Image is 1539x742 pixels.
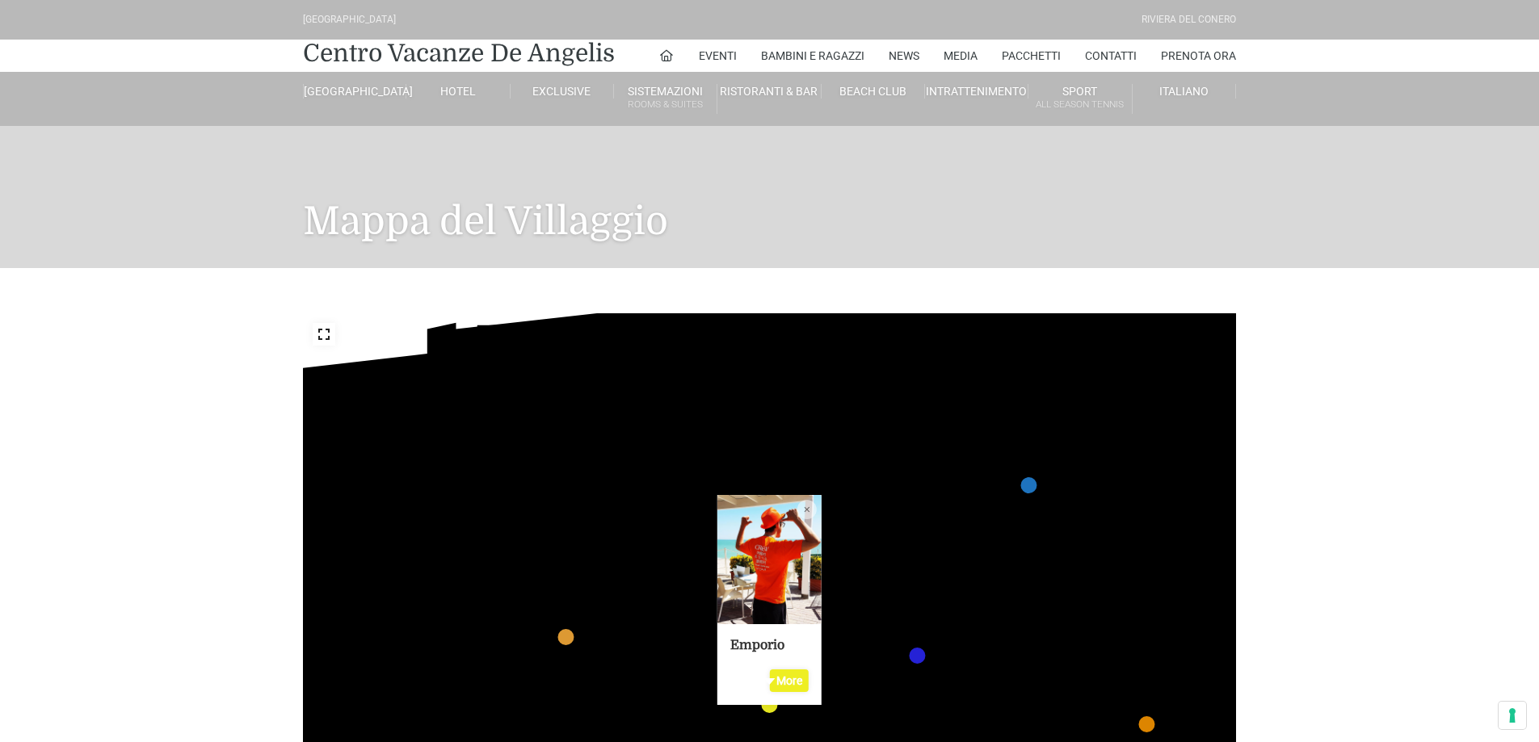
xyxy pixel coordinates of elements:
[761,40,864,72] a: Bambini e Ragazzi
[822,84,925,99] a: Beach Club
[925,84,1028,99] a: Intrattenimento
[1499,702,1526,729] button: Le tue preferenze relative al consenso per le tecnologie di tracciamento
[1085,40,1137,72] a: Contatti
[303,84,406,99] a: [GEOGRAPHIC_DATA]
[944,40,978,72] a: Media
[761,697,777,713] a: Emporio marker
[910,648,926,664] a: Teatro Piazza Grande marker
[1028,84,1132,114] a: SportAll Season Tennis
[717,84,821,99] a: Ristoranti & Bar
[1159,85,1209,98] span: Italiano
[1139,716,1155,732] a: Holly Club marker
[1002,40,1061,72] a: Pacchetti
[406,84,510,99] a: Hotel
[770,669,809,692] a: More
[699,40,737,72] a: Eventi
[1028,97,1131,112] small: All Season Tennis
[730,637,784,653] h4: Emporio
[1161,40,1236,72] a: Prenota Ora
[1142,12,1236,27] div: Riviera Del Conero
[1020,477,1037,493] a: Monolocale marker
[889,40,919,72] a: News
[614,84,717,114] a: SistemazioniRooms & Suites
[614,97,717,112] small: Rooms & Suites
[558,629,574,645] a: Hotel marker
[511,84,614,99] a: Exclusive
[1133,84,1236,99] a: Italiano
[717,495,822,624] img: Location image
[303,126,1236,268] h1: Mappa del Villaggio
[303,37,615,69] a: Centro Vacanze De Angelis
[303,12,396,27] div: [GEOGRAPHIC_DATA]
